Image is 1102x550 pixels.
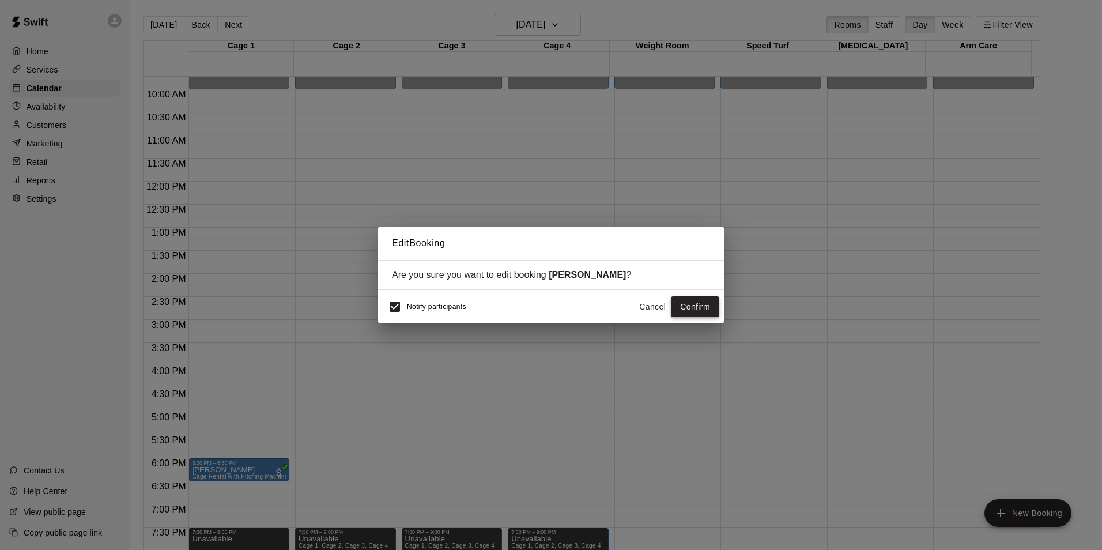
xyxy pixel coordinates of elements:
h2: Edit Booking [378,227,724,260]
button: Confirm [671,296,719,318]
span: Notify participants [407,303,466,311]
div: Are you sure you want to edit booking ? [392,270,710,280]
button: Cancel [634,296,671,318]
strong: [PERSON_NAME] [549,270,626,280]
